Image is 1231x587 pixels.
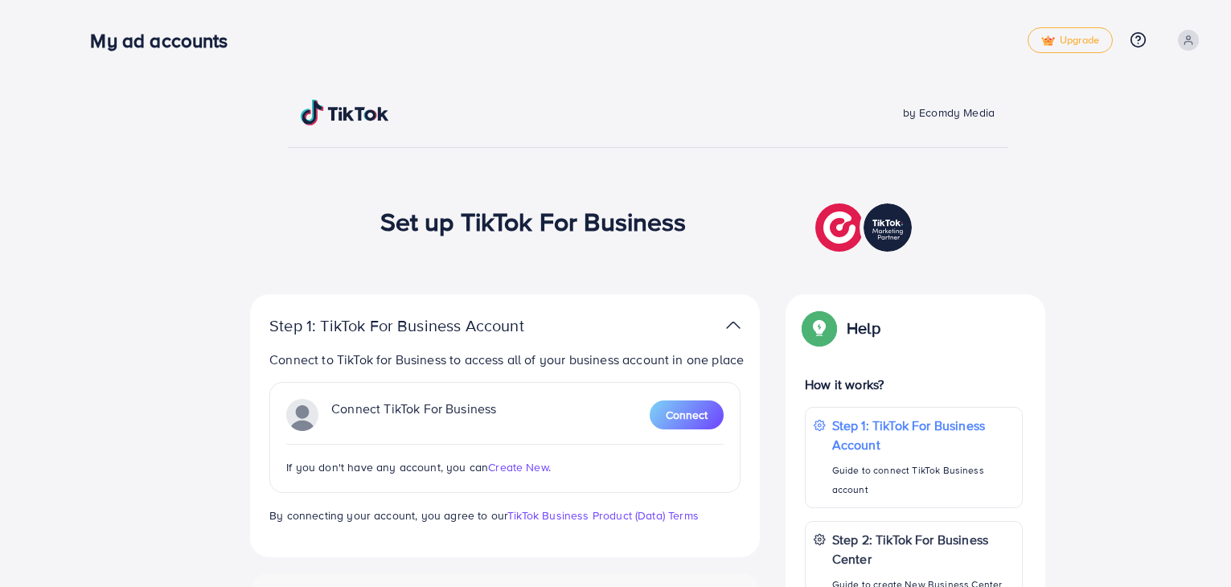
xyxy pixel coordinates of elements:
img: TikTok partner [815,199,916,256]
h3: My ad accounts [90,29,240,52]
p: How it works? [805,375,1023,394]
a: tickUpgrade [1028,27,1113,53]
p: Step 1: TikTok For Business Account [269,316,575,335]
a: TikTok Business Product (Data) Terms [507,507,699,523]
p: By connecting your account, you agree to our [269,506,741,525]
img: TikTok partner [726,314,741,337]
p: Connect TikTok For Business [331,399,496,431]
button: Connect [650,400,724,429]
span: If you don't have any account, you can [286,459,488,475]
h1: Set up TikTok For Business [380,206,687,236]
span: Upgrade [1041,35,1099,47]
p: Connect to TikTok for Business to access all of your business account in one place [269,350,747,369]
p: Guide to connect TikTok Business account [832,461,1014,499]
img: TikTok [301,100,389,125]
span: by Ecomdy Media [903,105,995,121]
p: Step 2: TikTok For Business Center [832,530,1014,569]
p: Step 1: TikTok For Business Account [832,416,1014,454]
img: TikTok partner [286,399,318,431]
img: tick [1041,35,1055,47]
img: Popup guide [805,314,834,343]
span: Create New. [488,459,551,475]
p: Help [847,318,880,338]
span: Connect [666,407,708,423]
